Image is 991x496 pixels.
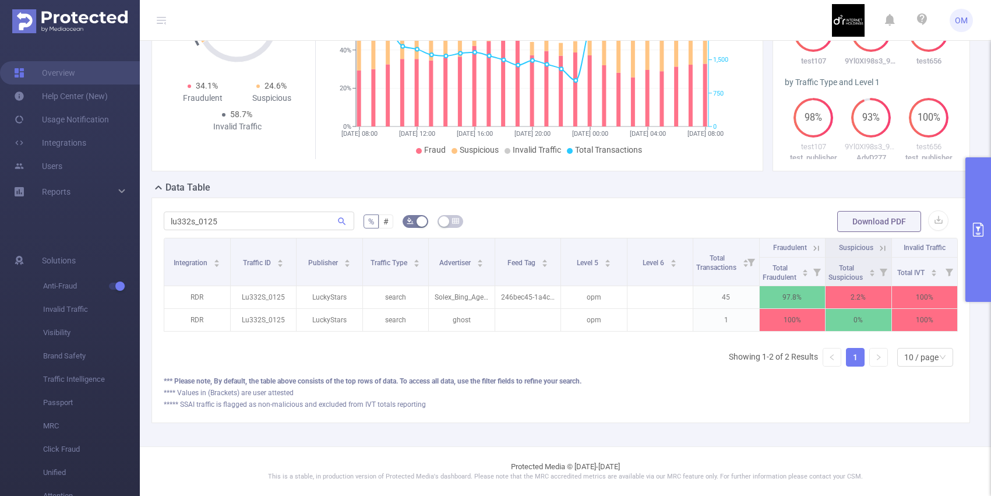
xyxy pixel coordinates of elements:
[371,259,409,267] span: Traffic Type
[729,348,818,367] li: Showing 1-2 of 2 Results
[477,258,484,261] i: icon: caret-up
[196,81,218,90] span: 34.1%
[343,123,351,131] tspan: 0%
[541,258,548,261] i: icon: caret-up
[452,217,459,224] i: icon: table
[43,368,140,391] span: Traffic Intelligence
[14,108,109,131] a: Usage Notification
[277,258,283,261] i: icon: caret-up
[164,399,958,410] div: ***** SSAI traffic is flagged as non-malicious and excluded from IVT totals reporting
[802,268,809,271] i: icon: caret-up
[842,141,900,153] p: 9Yl0XI98s3_99912
[892,309,958,331] p: 100%
[930,268,937,271] i: icon: caret-up
[939,354,946,362] i: icon: down
[760,286,826,308] p: 97.8%
[297,286,362,308] p: LuckyStars
[424,145,446,154] span: Fraud
[264,81,287,90] span: 24.6%
[823,348,841,367] li: Previous Page
[802,272,809,275] i: icon: caret-down
[407,217,414,224] i: icon: bg-colors
[847,349,864,366] a: 1
[344,258,350,261] i: icon: caret-up
[340,85,351,93] tspan: 20%
[851,113,891,122] span: 93%
[14,131,86,154] a: Integrations
[869,348,888,367] li: Next Page
[839,244,873,252] span: Suspicious
[174,259,209,267] span: Integration
[826,286,891,308] p: 2.2%
[743,238,759,286] i: Filter menu
[802,268,809,275] div: Sort
[231,309,297,331] p: Lu332S_0125
[630,130,666,138] tspan: [DATE] 04:00
[363,286,429,308] p: search
[214,258,220,261] i: icon: caret-up
[495,286,561,308] p: 246bec45-1a4c-87je-ind5-0ebae7024206_2635
[297,309,362,331] p: LuckyStars
[457,130,493,138] tspan: [DATE] 16:00
[514,130,551,138] tspan: [DATE] 20:00
[429,286,495,308] p: Solex_Bing_Ageful
[785,141,842,153] p: test107
[955,9,968,32] span: OM
[785,76,958,89] div: by Traffic Type and Level 1
[875,354,882,361] i: icon: right
[340,47,351,54] tspan: 40%
[477,258,484,265] div: Sort
[243,259,273,267] span: Traffic ID
[561,309,627,331] p: opm
[230,110,252,119] span: 58.7%
[693,286,759,308] p: 45
[846,348,865,367] li: 1
[696,254,738,272] span: Total Transactions
[842,55,900,67] p: 9Yl0XI98s3_99912
[42,249,76,272] span: Solutions
[460,145,499,154] span: Suspicious
[237,92,306,104] div: Suspicious
[14,154,62,178] a: Users
[43,391,140,414] span: Passport
[414,262,420,266] i: icon: caret-down
[604,258,611,261] i: icon: caret-up
[507,259,537,267] span: Feed Tag
[671,258,677,261] i: icon: caret-up
[785,55,842,67] p: test107
[477,262,484,266] i: icon: caret-down
[164,376,958,386] div: *** Please note, By default, the table above consists of the top rows of data. To access all data...
[687,130,724,138] tspan: [DATE] 08:00
[368,217,374,226] span: %
[604,258,611,265] div: Sort
[604,262,611,266] i: icon: caret-down
[14,61,75,85] a: Overview
[869,268,875,271] i: icon: caret-up
[763,264,798,282] span: Total Fraudulent
[713,123,717,131] tspan: 0
[930,268,937,275] div: Sort
[785,152,842,164] p: test_publisher
[399,130,435,138] tspan: [DATE] 12:00
[561,286,627,308] p: opm
[164,388,958,398] div: **** Values in (Brackets) are user attested
[575,145,642,154] span: Total Transactions
[670,258,677,265] div: Sort
[341,130,378,138] tspan: [DATE] 08:00
[277,258,284,265] div: Sort
[429,309,495,331] p: ghost
[842,152,900,164] p: AdvD277
[43,461,140,484] span: Unified
[643,259,666,267] span: Level 6
[826,309,891,331] p: 0%
[773,244,807,252] span: Fraudulent
[43,438,140,461] span: Click Fraud
[828,354,835,361] i: icon: left
[344,258,351,265] div: Sort
[541,262,548,266] i: icon: caret-down
[828,264,865,282] span: Total Suspicious
[713,57,728,64] tspan: 1,500
[43,344,140,368] span: Brand Safety
[43,298,140,321] span: Invalid Traffic
[693,309,759,331] p: 1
